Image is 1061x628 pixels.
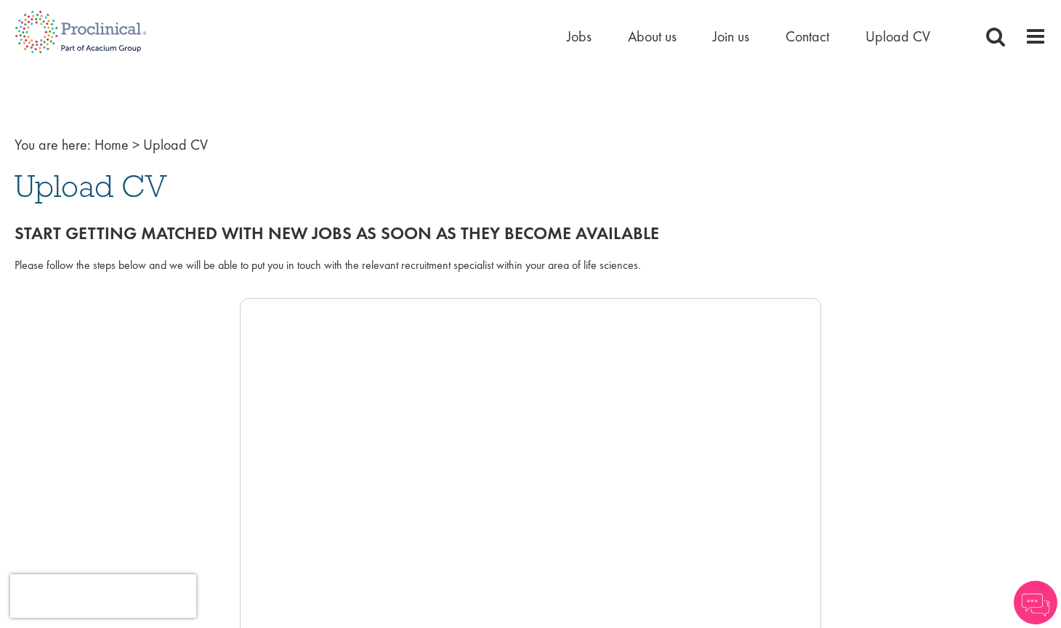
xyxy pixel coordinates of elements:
span: Upload CV [143,135,208,154]
iframe: reCAPTCHA [10,574,196,618]
a: About us [628,27,677,46]
div: Please follow the steps below and we will be able to put you in touch with the relevant recruitme... [15,257,1046,274]
a: Join us [713,27,749,46]
img: Chatbot [1014,581,1057,624]
span: You are here: [15,135,91,154]
span: > [132,135,140,154]
a: Contact [786,27,829,46]
h2: Start getting matched with new jobs as soon as they become available [15,224,1046,243]
a: Upload CV [866,27,930,46]
a: breadcrumb link [94,135,129,154]
span: Upload CV [15,166,167,206]
a: Jobs [567,27,592,46]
